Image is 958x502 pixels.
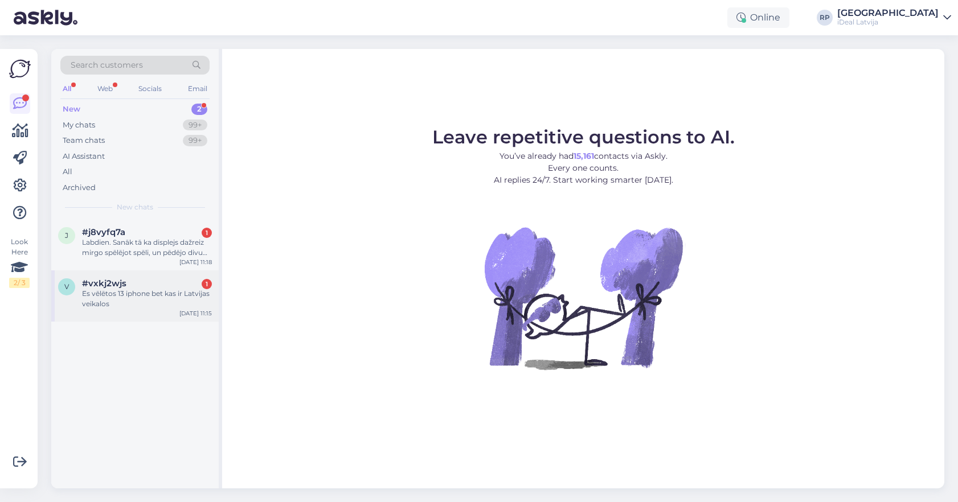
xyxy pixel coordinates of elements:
img: No Chat active [481,195,686,400]
div: Archived [63,182,96,194]
div: AI Assistant [63,151,105,162]
div: 2 [191,104,207,115]
div: Es vēlētos 13 iphone bet kas ir Latvijas veikalos [82,289,212,309]
span: j [65,231,68,240]
span: Search customers [71,59,143,71]
span: Leave repetitive questions to AI. [432,126,735,148]
div: All [63,166,72,178]
div: Email [186,81,210,96]
div: RP [817,10,833,26]
b: 15,161 [574,151,594,161]
div: 2 / 3 [9,278,30,288]
div: 1 [202,228,212,238]
div: 1 [202,279,212,289]
div: iDeal Latvija [837,18,939,27]
p: You’ve already had contacts via Askly. Every one counts. AI replies 24/7. Start working smarter [... [432,150,735,186]
div: Look Here [9,237,30,288]
div: [DATE] 11:18 [179,258,212,266]
span: #vxkj2wjs [82,278,126,289]
div: Team chats [63,135,105,146]
div: [GEOGRAPHIC_DATA] [837,9,939,18]
span: #j8vyfq7a [82,227,125,237]
span: v [64,282,69,291]
div: Socials [136,81,164,96]
div: Labdien. Sanāk tā ka displejs dažreiz mirgo spēlējot spēli, un pēdējo divu nedēļu laikā, divas re... [82,237,212,258]
a: [GEOGRAPHIC_DATA]iDeal Latvija [837,9,951,27]
div: New [63,104,80,115]
div: 99+ [183,120,207,131]
div: Online [727,7,789,28]
div: [DATE] 11:15 [179,309,212,318]
img: Askly Logo [9,58,31,80]
div: 99+ [183,135,207,146]
span: New chats [117,202,153,212]
div: My chats [63,120,95,131]
div: Web [95,81,115,96]
div: All [60,81,73,96]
